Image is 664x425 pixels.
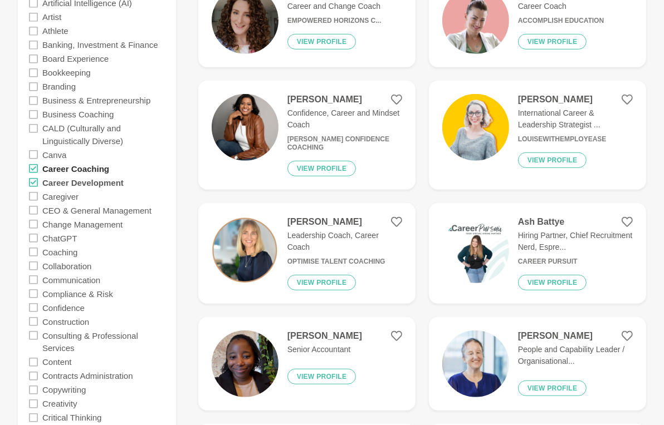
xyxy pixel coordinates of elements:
button: View profile [287,34,357,50]
label: CALD (Culturally and Linguistically Diverse) [42,121,165,148]
button: View profile [518,34,587,50]
label: Athlete [42,24,69,38]
label: Construction [42,314,89,328]
label: Creativity [42,397,77,411]
label: Career Coaching [42,161,109,175]
label: Communication [42,273,100,286]
label: Artist [42,10,61,24]
p: Career and Change Coach [287,1,382,12]
button: View profile [287,369,357,384]
label: Banking, Investment & Finance [42,38,158,52]
img: 54410d91cae438123b608ef54d3da42d18b8f0e6-2316x3088.jpg [212,330,279,397]
label: Content [42,355,72,369]
img: 61d3c87d136e5cabbf53b867e18e40da682d5660-576x864.jpg [212,94,279,161]
h4: [PERSON_NAME] [287,94,402,105]
button: View profile [287,161,357,176]
label: Change Management [42,217,123,231]
h6: Optimise Talent Coaching [287,258,402,266]
p: Leadership Coach, Career Coach [287,230,402,253]
h4: Ash Battye [518,216,633,228]
p: Confidence, Career and Mindset Coach [287,107,402,131]
h4: [PERSON_NAME] [518,330,633,342]
h4: [PERSON_NAME] [287,330,362,342]
label: ChatGPT [42,231,77,245]
a: [PERSON_NAME]Confidence, Career and Mindset Coach[PERSON_NAME] Confidence CoachingView profile [198,81,416,190]
p: People and Capability Leader / Organisational... [518,344,633,367]
a: [PERSON_NAME]People and Capability Leader / Organisational...View profile [429,317,646,411]
h4: [PERSON_NAME] [287,216,402,228]
label: Bookkeeping [42,66,91,80]
label: Contracts Administration [42,369,133,383]
h6: LouiseWithEmployEase [518,135,633,144]
button: View profile [287,275,357,290]
img: 81ae63a0c9df8fbd3a67eb4428b23410b4d10a04-1080x1080.png [212,216,279,283]
label: Collaboration [42,259,91,273]
a: [PERSON_NAME]Senior AccountantView profile [198,317,416,411]
label: Business Coaching [42,107,114,121]
button: View profile [518,380,587,396]
h6: Career Pursuit [518,258,633,266]
img: 6c7e47c16492af589fd1d5b58525654ea3920635-256x256.jpg [442,330,509,397]
label: CEO & General Management [42,203,152,217]
label: Career Development [42,175,124,189]
p: International Career & Leadership Strategist ... [518,107,633,131]
a: [PERSON_NAME]International Career & Leadership Strategist ...LouiseWithEmployEaseView profile [429,81,646,190]
p: Hiring Partner, Chief Recruitment Nerd, Espre... [518,230,633,253]
label: Branding [42,80,76,93]
label: Coaching [42,245,77,259]
label: Caregiver [42,189,79,203]
label: Canva [42,147,66,161]
img: 1fa50aabf0b16ab929661e8ef9e198f42b98c057-1080x1080.png [442,216,509,283]
button: View profile [518,152,587,168]
label: Consulting & Professional Services [42,328,165,355]
label: Confidence [42,300,85,314]
h6: [PERSON_NAME] Confidence Coaching [287,135,402,152]
h4: [PERSON_NAME] [518,94,633,105]
button: View profile [518,275,587,290]
h6: Accomplish Education [518,17,604,25]
label: Critical Thinking [42,411,101,424]
label: Business & Entrepreneurship [42,93,150,107]
label: Compliance & Risk [42,286,113,300]
img: ec32ca9dd266c48f35506263bca8bc2fe6332073-1080x1080.jpg [442,94,509,161]
p: Senior Accountant [287,344,362,355]
a: Ash BattyeHiring Partner, Chief Recruitment Nerd, Espre...Career PursuitView profile [429,203,646,304]
p: Career Coach [518,1,604,12]
a: [PERSON_NAME]Leadership Coach, Career CoachOptimise Talent CoachingView profile [198,203,416,304]
h6: Empowered Horizons C... [287,17,382,25]
label: Board Experience [42,52,109,66]
label: Copywriting [42,383,86,397]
